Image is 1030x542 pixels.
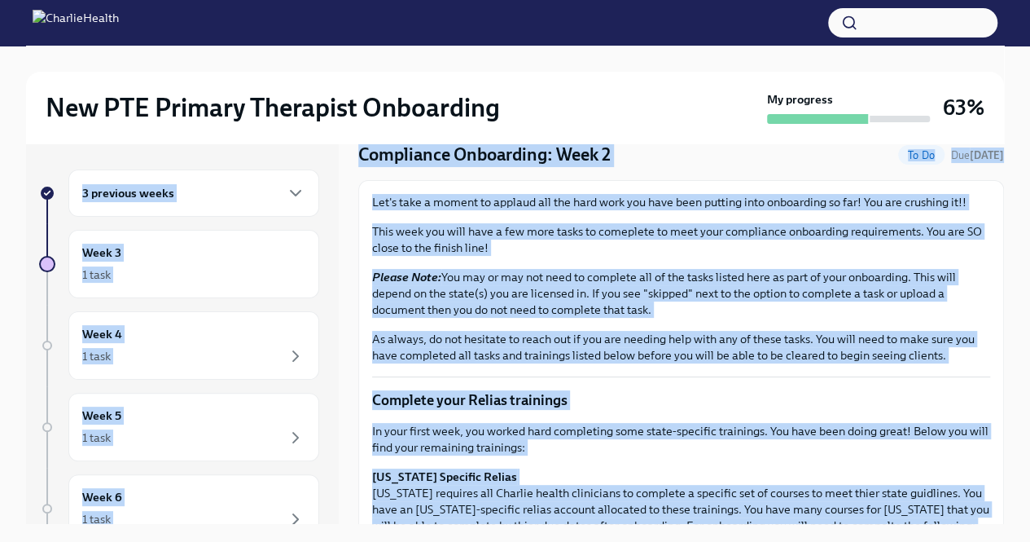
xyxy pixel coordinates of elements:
p: As always, do not hesitate to reach out if you are needing help with any of these tasks. You will... [372,331,990,364]
h6: 3 previous weeks [82,184,174,202]
strong: My progress [767,91,833,108]
h6: Week 3 [82,244,121,262]
a: Week 51 task [39,393,319,461]
a: Week 41 task [39,311,319,380]
p: [US_STATE] requires all Charlie health clinicians to complete a specific set of courses to meet t... [372,469,990,534]
a: Week 31 task [39,230,319,298]
span: Due [951,149,1004,161]
p: Let's take a moment to applaud all the hard work you have been putting into onboarding so far! Yo... [372,194,990,210]
span: To Do [898,149,945,161]
div: 3 previous weeks [68,170,319,217]
h6: Week 5 [82,407,121,425]
div: 1 task [82,348,111,364]
h4: Compliance Onboarding: Week 2 [358,143,611,167]
img: CharlieHealth [33,10,119,36]
div: 1 task [82,430,111,446]
p: This week you will have a few more tasks to comeplete to meet your compliance onboarding requirem... [372,223,990,256]
strong: [DATE] [970,149,1004,161]
strong: [US_STATE] Specific Relias [372,469,517,484]
h2: New PTE Primary Therapist Onboarding [46,91,500,124]
p: In your first week, you worked hard completing some state-specific trainings. You have been doing... [372,423,990,456]
h6: Week 4 [82,325,122,343]
div: 1 task [82,267,111,283]
p: Complete your Relias trainings [372,390,990,410]
span: August 30th, 2025 10:00 [951,148,1004,163]
div: 1 task [82,511,111,527]
p: You may or may not need to complete all of the tasks listed here as part of your onboarding. This... [372,269,990,318]
h6: Week 6 [82,488,122,506]
h3: 63% [943,93,984,122]
strong: Please Note: [372,270,441,284]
